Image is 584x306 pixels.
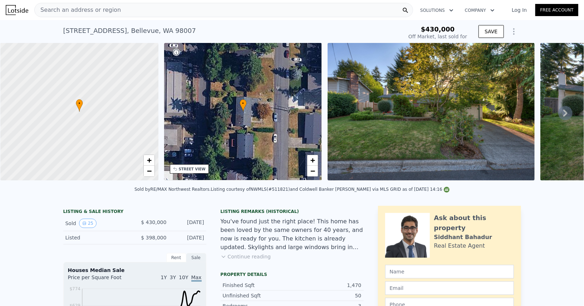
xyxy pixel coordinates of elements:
[503,6,535,14] a: Log In
[166,253,186,262] div: Rent
[172,219,204,228] div: [DATE]
[292,292,362,299] div: 50
[161,275,167,280] span: 1Y
[459,4,500,17] button: Company
[68,274,135,285] div: Price per Square Foot
[292,282,362,289] div: 1,470
[65,234,129,241] div: Listed
[479,25,504,38] button: SAVE
[76,100,83,107] span: •
[191,275,202,282] span: Max
[221,272,364,277] div: Property details
[147,156,151,165] span: +
[68,267,202,274] div: Houses Median Sale
[35,6,121,14] span: Search an address or region
[69,286,80,291] tspan: $774
[65,219,129,228] div: Sold
[63,209,206,216] div: LISTING & SALE HISTORY
[408,33,467,40] div: Off Market, last sold for
[211,187,450,192] div: Listing courtesy of NWMLS (#511821) and Coldwell Banker [PERSON_NAME] via MLS GRID as of [DATE] 1...
[414,4,459,17] button: Solutions
[444,187,450,193] img: NWMLS Logo
[179,275,188,280] span: 10Y
[434,242,485,250] div: Real Estate Agent
[240,99,247,112] div: •
[240,100,247,107] span: •
[186,253,206,262] div: Sale
[434,233,492,242] div: Siddhant Bahadur
[221,253,271,260] button: Continue reading
[79,219,97,228] button: View historical data
[223,282,292,289] div: Finished Sqft
[307,155,318,166] a: Zoom in
[172,234,204,241] div: [DATE]
[221,209,364,214] div: Listing Remarks (Historical)
[134,187,211,192] div: Sold by RE/MAX Northwest Realtors .
[6,5,28,15] img: Lotside
[147,166,151,175] span: −
[328,43,535,180] img: Sale: 119625340 Parcel: 97591394
[385,281,514,295] input: Email
[170,275,176,280] span: 3Y
[141,219,166,225] span: $ 430,000
[223,292,292,299] div: Unfinished Sqft
[421,25,455,33] span: $430,000
[63,26,196,36] div: [STREET_ADDRESS] , Bellevue , WA 98007
[76,99,83,112] div: •
[179,166,206,172] div: STREET VIEW
[310,156,315,165] span: +
[144,166,154,176] a: Zoom out
[221,217,364,252] div: You've found just the right place! This home has been loved by the same owners for 40 years, and ...
[144,155,154,166] a: Zoom in
[307,166,318,176] a: Zoom out
[507,24,521,39] button: Show Options
[385,265,514,278] input: Name
[141,235,166,241] span: $ 398,000
[535,4,578,16] a: Free Account
[310,166,315,175] span: −
[434,213,514,233] div: Ask about this property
